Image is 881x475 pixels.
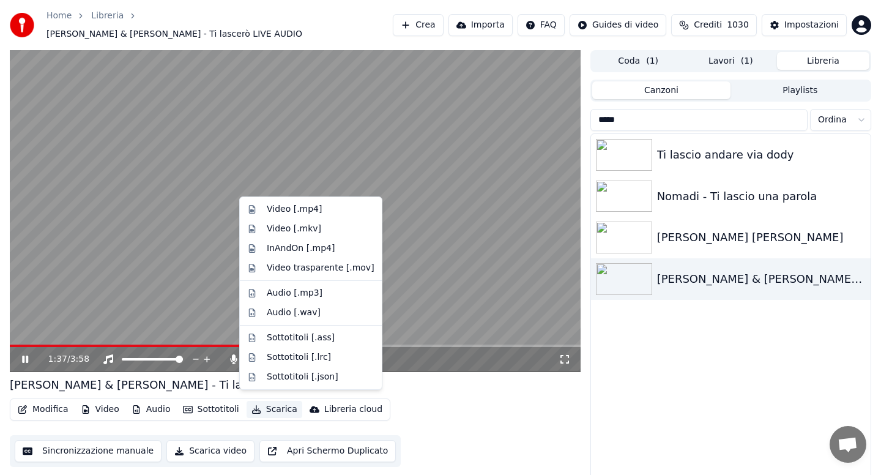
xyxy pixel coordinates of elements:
[657,188,866,205] div: Nomadi - Ti lascio una parola
[657,229,866,246] div: [PERSON_NAME] [PERSON_NAME]
[15,440,162,462] button: Sincronizzazione manuale
[518,14,565,36] button: FAQ
[166,440,255,462] button: Scarica video
[570,14,666,36] button: Guides di video
[448,14,513,36] button: Importa
[267,287,322,299] div: Audio [.mp3]
[671,14,757,36] button: Crediti1030
[730,81,869,99] button: Playlists
[592,52,685,70] button: Coda
[267,332,335,344] div: Sottotitoli [.ass]
[178,401,244,418] button: Sottotitoli
[784,19,839,31] div: Impostazioni
[259,440,396,462] button: Apri Schermo Duplicato
[267,371,338,383] div: Sottotitoli [.json]
[46,10,393,40] nav: breadcrumb
[48,353,67,365] span: 1:37
[70,353,89,365] span: 3:58
[324,403,382,416] div: Libreria cloud
[646,55,658,67] span: ( 1 )
[267,262,374,274] div: Video trasparente [.mov]
[267,223,321,235] div: Video [.mkv]
[657,271,866,288] div: [PERSON_NAME] & [PERSON_NAME] - Ti lascerò LIVE AUDIO
[91,10,124,22] a: Libreria
[777,52,869,70] button: Libreria
[657,146,866,163] div: Ti lascio andare via dody
[48,353,78,365] div: /
[818,114,847,126] span: Ordina
[592,81,731,99] button: Canzoni
[727,19,749,31] span: 1030
[685,52,777,70] button: Lavori
[267,351,331,364] div: Sottotitoli [.lrc]
[762,14,847,36] button: Impostazioni
[741,55,753,67] span: ( 1 )
[46,10,72,22] a: Home
[267,242,335,255] div: InAndOn [.mp4]
[830,426,866,463] div: Aprire la chat
[10,376,338,394] div: [PERSON_NAME] & [PERSON_NAME] - Ti lascerò LIVE AUDIO
[267,307,321,319] div: Audio [.wav]
[127,401,176,418] button: Audio
[267,203,322,215] div: Video [.mp4]
[694,19,722,31] span: Crediti
[247,401,302,418] button: Scarica
[46,28,302,40] span: [PERSON_NAME] & [PERSON_NAME] - Ti lascerò LIVE AUDIO
[76,401,124,418] button: Video
[10,13,34,37] img: youka
[393,14,443,36] button: Crea
[13,401,73,418] button: Modifica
